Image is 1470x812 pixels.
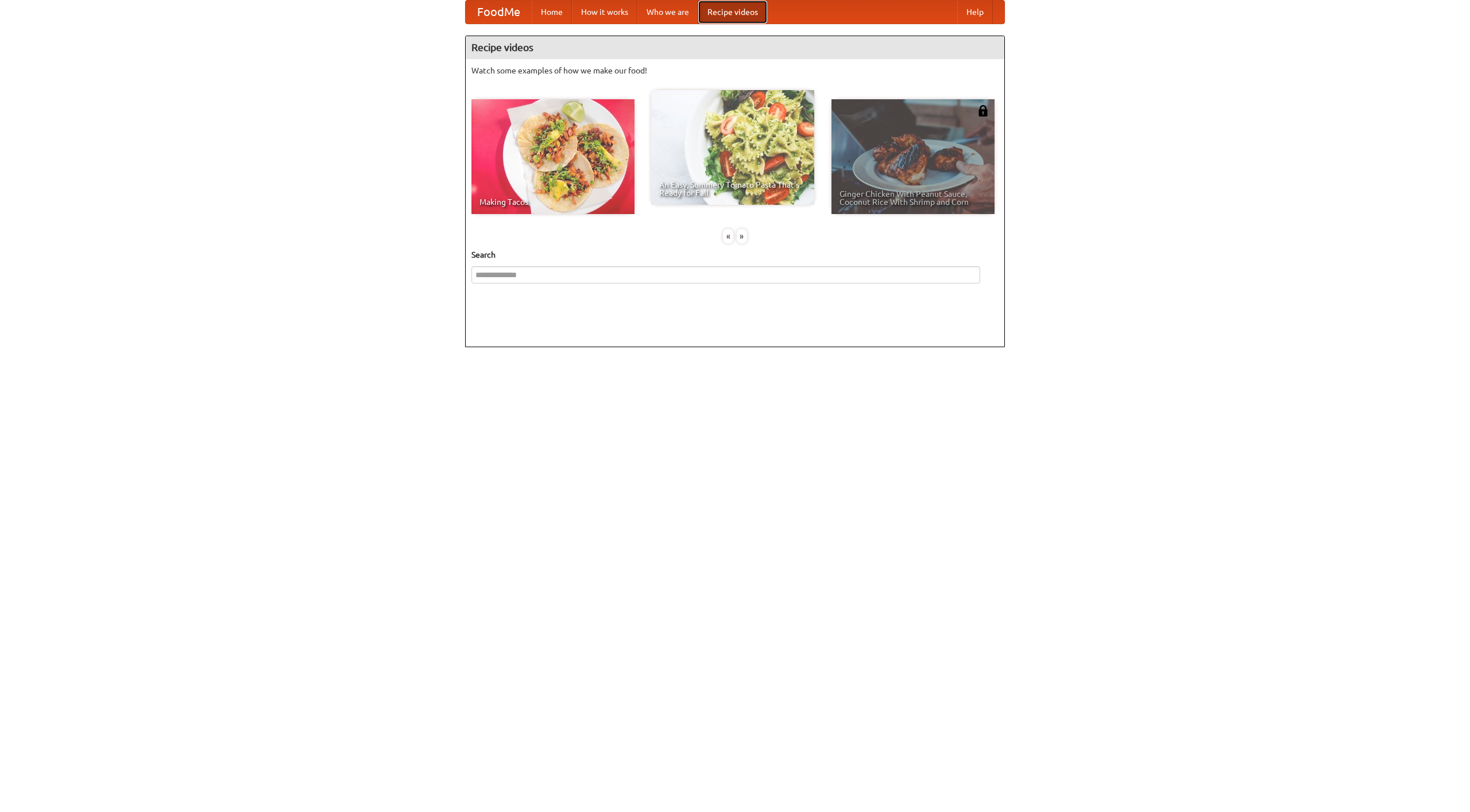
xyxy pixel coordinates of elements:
p: Watch some examples of how we make our food! [471,65,999,76]
span: An Easy, Summery Tomato Pasta That's Ready for Fall [659,181,806,197]
a: Recipe videos [698,1,767,24]
h4: Recipe videos [466,36,1004,59]
div: » [737,229,747,243]
span: Making Tacos [479,198,626,206]
h5: Search [471,249,999,261]
a: Making Tacos [471,99,635,214]
a: Who we are [637,1,698,24]
a: Help [957,1,993,24]
a: Home [532,1,572,24]
a: An Easy, Summery Tomato Pasta That's Ready for Fall [651,90,814,205]
div: « [723,229,733,243]
a: FoodMe [466,1,532,24]
a: How it works [572,1,637,24]
img: 483408.png [977,105,989,116]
